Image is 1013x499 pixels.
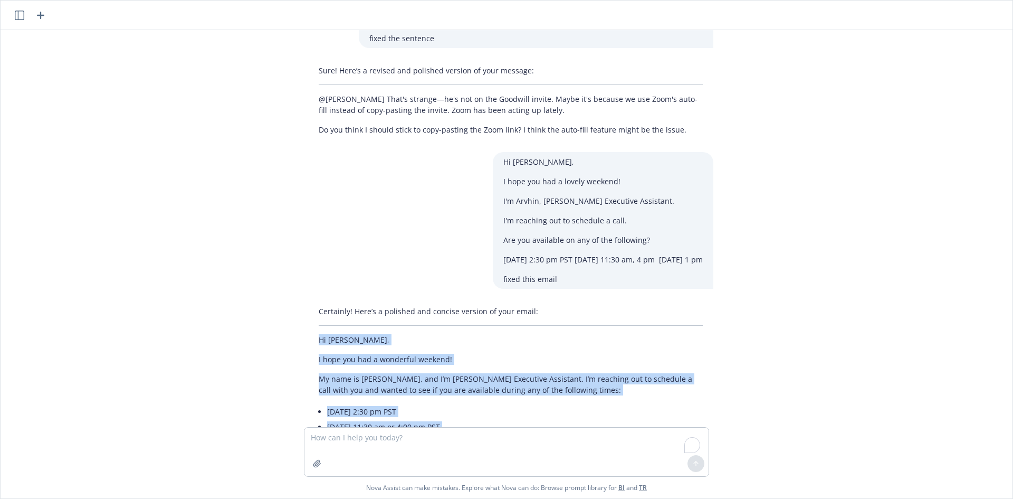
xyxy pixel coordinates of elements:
[503,176,703,187] p: I hope you had a lovely weekend!
[503,156,703,167] p: Hi [PERSON_NAME],
[369,33,703,44] p: fixed the sentence
[304,428,709,476] textarea: To enrich screen reader interactions, please activate Accessibility in Grammarly extension settings
[503,195,703,206] p: I'm Arvhin, [PERSON_NAME] Executive Assistant.
[503,234,703,246] p: Are you available on any of the following?
[366,477,647,498] span: Nova Assist can make mistakes. Explore what Nova can do: Browse prompt library for and
[618,483,625,492] a: BI
[319,354,703,365] p: I hope you had a wonderful weekend!
[319,373,703,396] p: My name is [PERSON_NAME], and I’m [PERSON_NAME] Executive Assistant. I’m reaching out to schedule...
[319,306,703,317] p: Certainly! Here’s a polished and concise version of your email:
[327,419,703,435] li: [DATE] 11:30 am or 4:00 pm PST
[319,124,703,135] p: Do you think I should stick to copy-pasting the Zoom link? I think the auto-fill feature might be...
[319,65,703,76] p: Sure! Here’s a revised and polished version of your message:
[319,334,703,345] p: Hi [PERSON_NAME],
[503,254,703,265] p: [DATE] 2:30 pm PST [DATE] 11:30 am, 4 pm [DATE] 1 pm
[503,274,703,285] p: fixed this email
[319,93,703,116] p: @[PERSON_NAME] That's strange—he's not on the Goodwill invite. Maybe it's because we use Zoom's a...
[639,483,647,492] a: TR
[503,215,703,226] p: I'm reaching out to schedule a call.
[327,404,703,419] li: [DATE] 2:30 pm PST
